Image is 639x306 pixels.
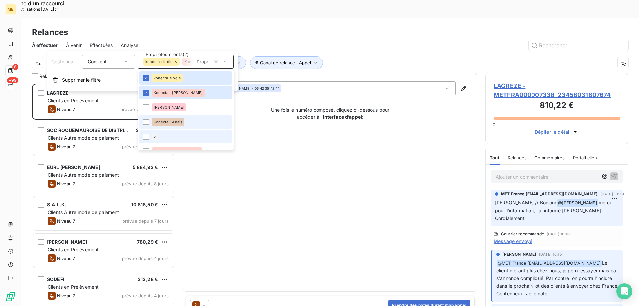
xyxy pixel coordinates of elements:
[47,90,69,96] span: LAGREZE
[120,107,169,112] span: prévue depuis 12 jours
[133,164,158,170] span: 5 884,92 €
[529,40,628,51] input: Rechercher
[154,76,181,80] span: konecta-elodie
[494,99,620,113] h3: 810,22 €
[88,59,106,64] span: Contient
[47,202,66,207] span: S.A.L.K.
[154,120,182,124] span: Konecta - Anaïs
[222,86,279,91] div: - 06 42 35 42 44
[616,283,632,299] div: Open Intercom Messenger
[533,128,581,136] button: Déplier le détail
[12,64,18,70] span: 8
[122,256,169,261] span: prévue depuis 4 jours
[32,42,58,49] span: À effectuer
[48,284,99,290] span: Clients en Prélèvement
[534,155,565,160] span: Commentaires
[57,107,75,112] span: Niveau 7
[495,200,557,205] span: [PERSON_NAME] // Bonjour
[7,77,18,83] span: +99
[194,59,211,65] input: Propriétés clients
[495,200,612,221] span: merci pour l'information, j'ai informé [PERSON_NAME]. Cordialement
[32,26,68,38] h3: Relances
[137,239,158,245] span: 780,29 €
[39,73,59,80] span: Relances
[131,202,158,207] span: 10 818,50 €
[264,106,397,120] p: Une fois le numéro composé, cliquez ci-dessous pour accéder à l’ :
[122,218,169,224] span: prévue depuis 7 jours
[48,135,119,141] span: Clients Autre mode de paiement
[122,293,169,298] span: prévue depuis 4 jours
[47,239,87,245] span: [PERSON_NAME]
[501,191,598,197] span: MET France [EMAIL_ADDRESS][DOMAIN_NAME]
[62,77,101,83] span: Supprimer le filtre
[573,155,599,160] span: Portail client
[184,60,226,64] span: Konecta - [PERSON_NAME]
[145,60,172,64] span: konecta-elodie
[496,260,619,297] span: Le client n'étant plus chez nous, je peux essayer mais ça s'annonce compliqué. Par contre, on pou...
[494,81,620,99] span: LAGREZE - METFRA000007338_23458031807674
[90,42,113,49] span: Effectuées
[535,128,571,135] span: Déplier le détail
[5,65,16,76] a: 8
[260,60,311,65] span: Canal de relance : Appel
[47,73,238,87] button: Supprimer le filtre
[57,181,75,186] span: Niveau 7
[490,155,500,160] span: Tout
[154,91,203,95] span: Konecta - [PERSON_NAME]
[154,105,184,109] span: [PERSON_NAME]
[48,172,119,178] span: Clients Autre mode de paiement
[136,127,161,133] span: 2 994,74 €
[250,56,323,69] button: Canal de relance : Appel
[48,98,99,103] span: Clients en Prélèvement
[122,181,169,186] span: prévue depuis 8 jours
[47,127,142,133] span: SOC ROQUEMAUROISE DE DISTRIBUTION
[66,42,82,49] span: À venir
[47,164,100,170] span: EURL [PERSON_NAME]
[600,192,624,196] span: [DATE] 10:39
[497,260,602,267] span: @ MET France [EMAIL_ADDRESS][DOMAIN_NAME]
[494,238,532,245] span: Message envoyé
[57,218,75,224] span: Niveau 7
[122,144,169,149] span: prévue depuis 8 jours
[508,155,527,160] span: Relances
[323,114,362,120] strong: interface d’appel
[51,59,89,64] span: Gestionnaire_Tag
[121,42,138,49] span: Analyse
[154,135,156,139] span: v
[5,291,16,302] img: Logo LeanPay
[557,199,598,207] span: @ [PERSON_NAME]
[57,144,75,149] span: Niveau 7
[48,247,99,252] span: Clients en Prélèvement
[539,252,562,256] span: [DATE] 16:15
[47,276,64,282] span: SODEFI
[57,293,75,298] span: Niveau 7
[154,149,200,153] span: konecta-[PERSON_NAME]
[547,232,570,236] span: [DATE] 16:16
[501,232,544,236] span: Courrier recommandé
[57,256,75,261] span: Niveau 7
[502,251,536,257] span: [PERSON_NAME]
[5,79,16,89] a: +99
[493,122,495,127] span: 0
[138,276,158,282] span: 212,28 €
[48,209,119,215] span: Clients Autre mode de paiement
